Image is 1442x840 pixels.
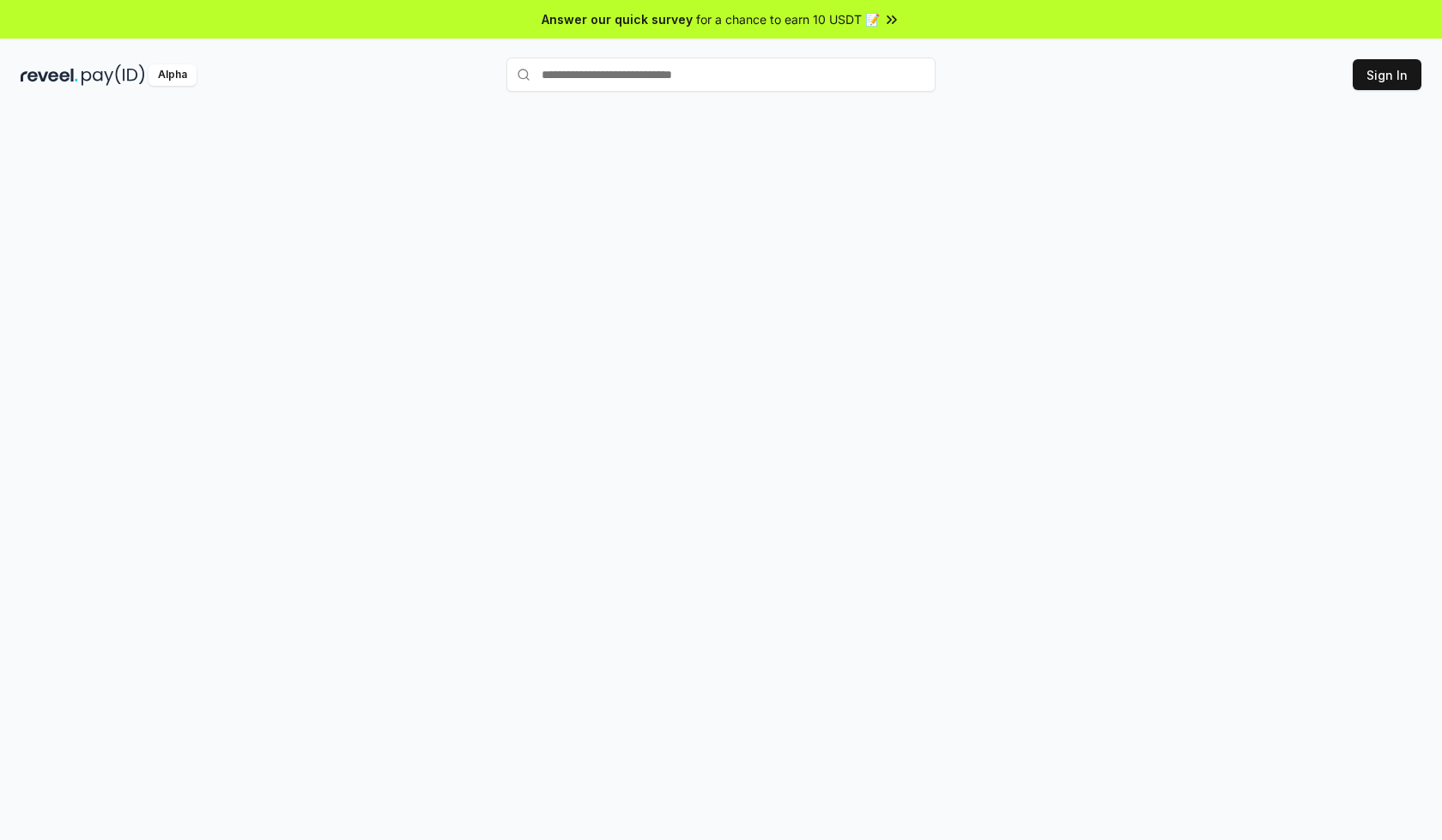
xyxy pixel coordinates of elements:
[696,10,880,28] span: for a chance to earn 10 USDT 📝
[82,64,145,86] img: pay_id
[542,10,693,28] span: Answer our quick survey
[148,64,197,86] div: Alpha
[1353,59,1421,90] button: Sign In
[21,64,78,86] img: reveel_dark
